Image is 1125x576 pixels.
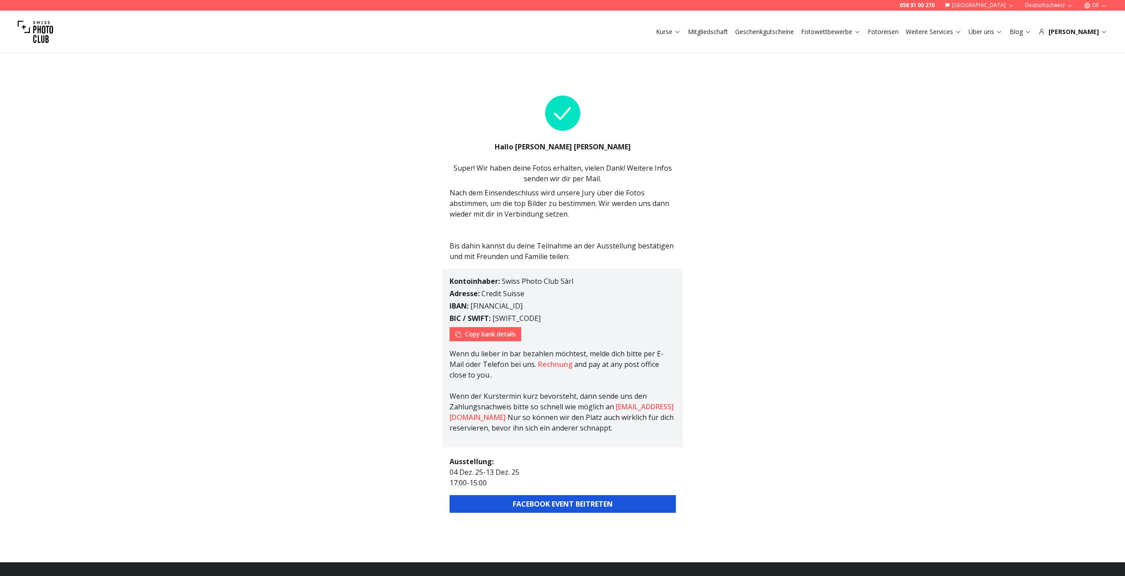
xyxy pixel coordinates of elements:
[732,26,797,38] button: Geschenkgutscheine
[450,467,676,477] p: 04 Dez. 25 - 13 Dez. 25
[450,348,676,433] div: Wenn der Kurstermin kurz bevorsteht, dann sende uns den Zahlungsnachweis bitte so schnell wie mög...
[450,301,676,311] p: [FINANCIAL_ID]
[735,27,794,36] a: Geschenkgutscheine
[1010,27,1031,36] a: Blog
[868,27,899,36] a: Fotoreisen
[797,26,864,38] button: Fotowettbewerbe
[450,276,500,286] b: Kontoinhaber :
[538,359,572,369] a: Rechnung
[495,142,515,152] b: Hallo
[450,313,676,324] p: [SWIFT_CODE]
[450,456,676,467] h2: Ausstellung :
[1006,26,1035,38] button: Blog
[902,26,965,38] button: Weitere Services
[801,27,861,36] a: Fotowettbewerbe
[906,27,961,36] a: Weitere Services
[450,289,480,298] b: Adresse :
[656,27,681,36] a: Kurse
[965,26,1006,38] button: Über uns
[450,327,521,341] button: Copy bank details
[450,85,676,513] div: Nach dem Einsendeschluss wird unsere Jury über die Fotos abstimmen, um die top Bilder zu bestimme...
[688,27,728,36] a: Mitgliedschaft
[900,2,934,9] a: 058 51 00 270
[450,495,676,513] button: FACEBOOK EVENT BEITRETEN
[18,14,53,50] img: Swiss photo club
[969,27,1003,36] a: Über uns
[450,477,676,488] p: 17:00 - 15:00
[450,163,676,184] div: Super! Wir haben deine Fotos erhalten, vielen Dank! Weitere Infos senden wir dir per Mail.
[450,276,676,286] p: Swiss Photo Club Sàrl
[450,301,469,311] b: IBAN :
[450,313,491,323] b: BIC / SWIFT :
[684,26,732,38] button: Mitgliedschaft
[864,26,902,38] button: Fotoreisen
[450,348,676,391] p: Wenn du lieber in bar bezahlen möchtest, melde dich bitte per E-Mail oder Telefon bei uns. and pa...
[1038,27,1107,36] div: [PERSON_NAME]
[450,288,676,299] p: Credit Suisse
[515,142,631,152] b: [PERSON_NAME] [PERSON_NAME]
[652,26,684,38] button: Kurse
